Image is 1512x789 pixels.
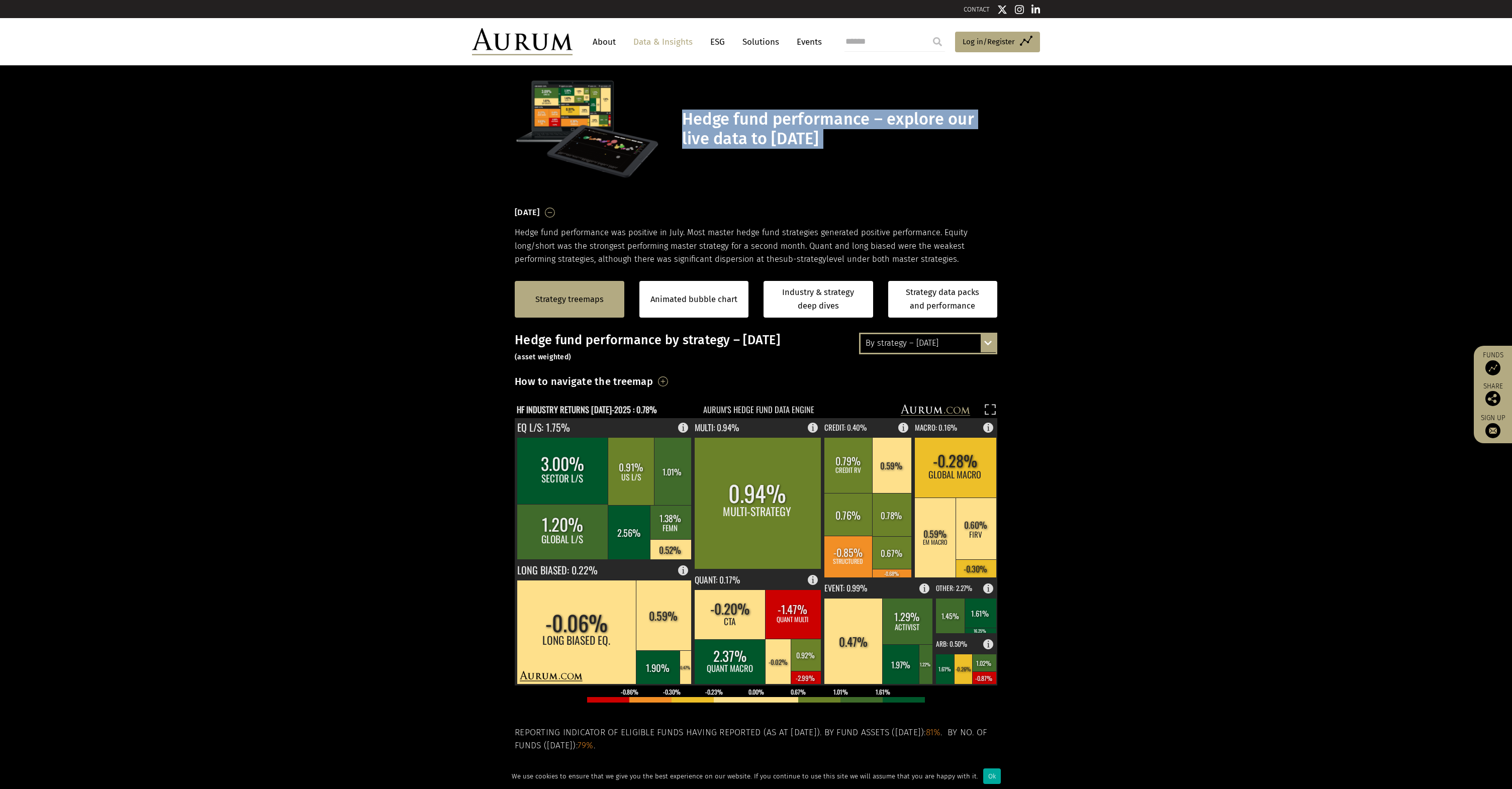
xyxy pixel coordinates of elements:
a: Industry & strategy deep dives [764,281,873,318]
span: 79% [578,740,594,751]
a: Strategy data packs and performance [888,281,998,318]
a: Sign up [1479,414,1507,438]
img: Instagram icon [1015,5,1024,15]
img: Aurum [472,28,573,55]
img: Sign up to our newsletter [1485,423,1500,438]
div: Share [1479,383,1507,406]
a: Solutions [737,33,784,51]
a: Events [792,33,822,51]
a: Funds [1479,351,1507,375]
a: Log in/Register [955,32,1040,53]
span: sub-strategy [779,254,826,264]
a: Animated bubble chart [650,293,737,306]
h3: Hedge fund performance by strategy – [DATE] [515,333,997,363]
img: Share this post [1485,391,1500,406]
h5: Reporting indicator of eligible funds having reported (as at [DATE]). By fund assets ([DATE]): . ... [515,726,997,753]
h3: How to navigate the treemap [515,373,653,390]
h1: Hedge fund performance – explore our live data to [DATE] [682,110,995,149]
div: Ok [983,768,1001,784]
small: (asset weighted) [515,353,571,361]
a: Data & Insights [628,33,698,51]
p: Hedge fund performance was positive in July. Most master hedge fund strategies generated positive... [515,226,997,266]
div: By strategy – [DATE] [861,334,996,352]
a: About [588,33,621,51]
a: CONTACT [964,6,990,13]
input: Submit [927,32,948,52]
a: ESG [705,33,730,51]
img: Twitter icon [997,5,1007,15]
img: Linkedin icon [1031,5,1041,15]
span: 81% [926,727,941,738]
h3: [DATE] [515,205,540,220]
a: Strategy treemaps [535,293,604,306]
span: Log in/Register [963,36,1015,48]
img: Access Funds [1485,360,1500,375]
